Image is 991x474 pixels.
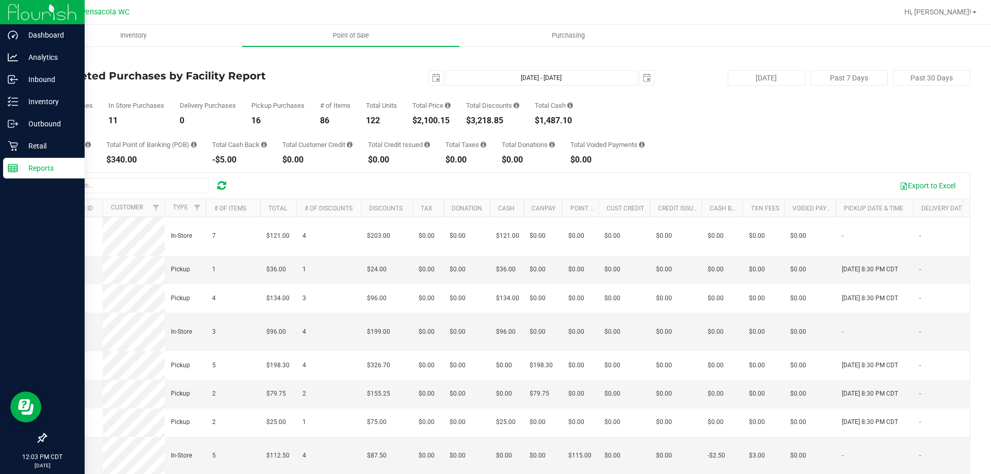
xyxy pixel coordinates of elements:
[790,417,806,427] span: $0.00
[790,389,806,399] span: $0.00
[25,25,242,46] a: Inventory
[429,71,443,85] span: select
[532,205,555,212] a: CanPay
[8,30,18,40] inline-svg: Dashboard
[367,231,390,241] span: $203.00
[261,141,267,148] i: Sum of the cash-back amounts from rounded-up electronic payments for all purchases in the date ra...
[842,293,898,303] span: [DATE] 8:30 PM CDT
[919,361,921,370] span: -
[496,389,512,399] span: $0.00
[18,51,80,63] p: Analytics
[530,265,546,274] span: $0.00
[568,361,584,370] span: $0.00
[366,117,397,125] div: 122
[212,389,216,399] span: 2
[171,293,190,303] span: Pickup
[367,389,390,399] span: $155.25
[5,462,80,469] p: [DATE]
[749,389,765,399] span: $0.00
[749,265,765,274] span: $0.00
[108,117,164,125] div: 11
[530,231,546,241] span: $0.00
[212,361,216,370] span: 5
[570,205,644,212] a: Point of Banking (POB)
[893,177,962,194] button: Export to Excel
[708,293,724,303] span: $0.00
[538,31,599,40] span: Purchasing
[749,361,765,370] span: $0.00
[367,451,387,461] span: $87.50
[251,102,305,109] div: Pickup Purchases
[212,141,267,148] div: Total Cash Back
[604,361,620,370] span: $0.00
[919,231,921,241] span: -
[708,327,724,337] span: $0.00
[570,156,645,164] div: $0.00
[106,141,197,148] div: Total Point of Banking (POB)
[452,205,482,212] a: Donation
[18,95,80,108] p: Inventory
[302,417,306,427] span: 1
[502,141,555,148] div: Total Donations
[749,451,765,461] span: $3.00
[530,361,553,370] span: $198.30
[530,417,546,427] span: $0.00
[496,293,519,303] span: $134.00
[708,417,724,427] span: $0.00
[212,231,216,241] span: 7
[171,327,192,337] span: In-Store
[45,70,354,81] h4: Completed Purchases by Facility Report
[450,361,466,370] span: $0.00
[466,102,519,109] div: Total Discounts
[919,451,921,461] span: -
[656,293,672,303] span: $0.00
[242,25,459,46] a: Point of Sale
[530,327,546,337] span: $0.00
[320,102,350,109] div: # of Items
[450,417,466,427] span: $0.00
[919,265,921,274] span: -
[212,451,216,461] span: 5
[656,417,672,427] span: $0.00
[708,265,724,274] span: $0.00
[751,205,779,212] a: Txn Fees
[708,451,725,461] span: -$2.50
[496,361,512,370] span: $0.00
[419,327,435,337] span: $0.00
[904,8,971,16] span: Hi, [PERSON_NAME]!
[606,205,644,212] a: Cust Credit
[268,205,287,212] a: Total
[844,205,903,212] a: Pickup Date & Time
[640,71,654,85] span: select
[5,452,80,462] p: 12:03 PM CDT
[919,417,921,427] span: -
[466,117,519,125] div: $3,218.85
[18,73,80,86] p: Inbound
[302,451,306,461] span: 4
[368,156,430,164] div: $0.00
[212,417,216,427] span: 2
[18,140,80,152] p: Retail
[568,231,584,241] span: $0.00
[419,417,435,427] span: $0.00
[535,102,573,109] div: Total Cash
[810,70,888,86] button: Past 7 Days
[81,8,130,17] span: Pensacola WC
[266,231,290,241] span: $121.00
[212,265,216,274] span: 1
[18,29,80,41] p: Dashboard
[708,389,724,399] span: $0.00
[450,231,466,241] span: $0.00
[568,389,584,399] span: $0.00
[419,293,435,303] span: $0.00
[302,231,306,241] span: 4
[496,327,516,337] span: $96.00
[842,451,843,461] span: -
[842,265,898,274] span: [DATE] 8:30 PM CDT
[173,204,188,211] a: Type
[85,141,91,148] i: Sum of the successful, non-voided CanPay payment transactions for all purchases in the date range.
[171,265,190,274] span: Pickup
[749,417,765,427] span: $0.00
[656,451,672,461] span: $0.00
[604,293,620,303] span: $0.00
